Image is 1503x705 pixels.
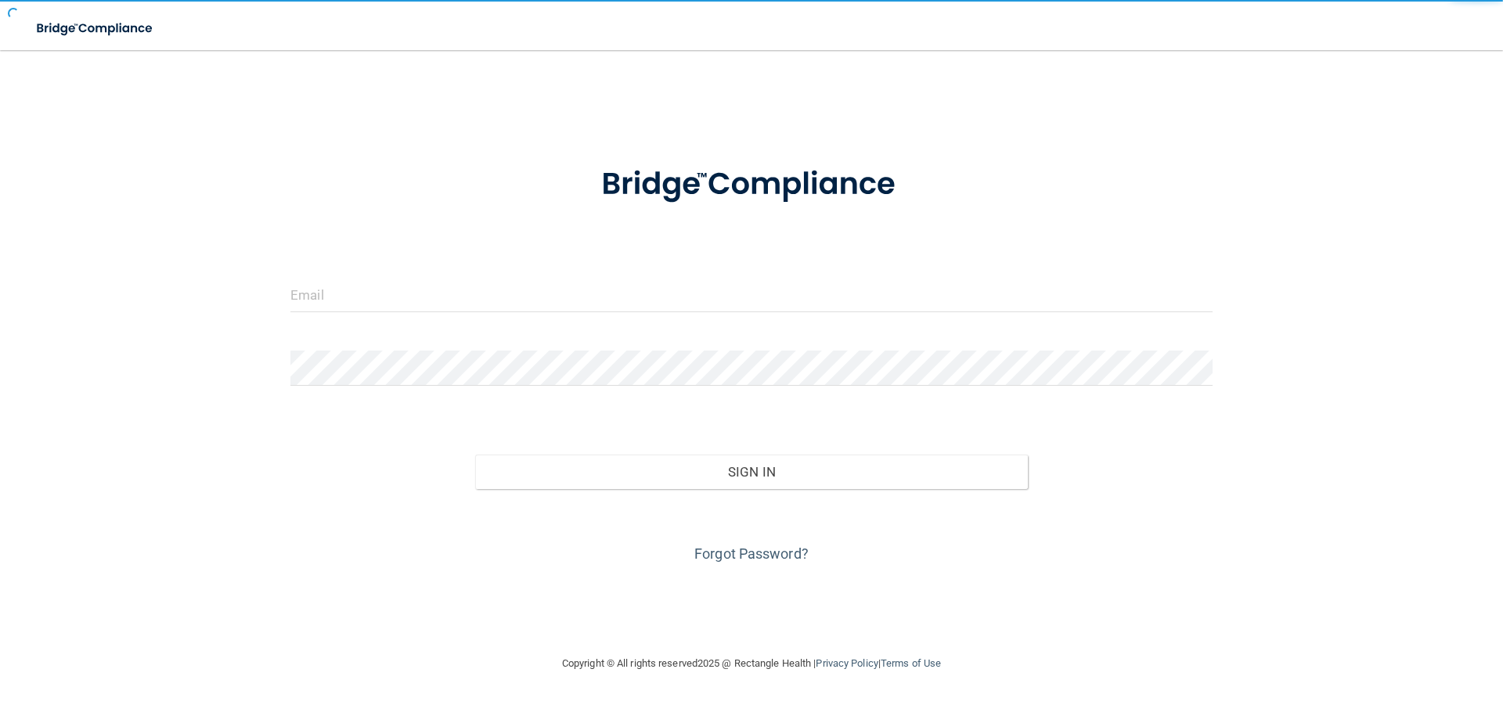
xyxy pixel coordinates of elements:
input: Email [290,277,1213,312]
a: Privacy Policy [816,657,878,669]
button: Sign In [475,455,1029,489]
img: bridge_compliance_login_screen.278c3ca4.svg [23,13,168,45]
div: Copyright © All rights reserved 2025 @ Rectangle Health | | [466,638,1037,689]
img: bridge_compliance_login_screen.278c3ca4.svg [569,144,934,225]
a: Terms of Use [881,657,941,669]
a: Forgot Password? [694,545,809,562]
